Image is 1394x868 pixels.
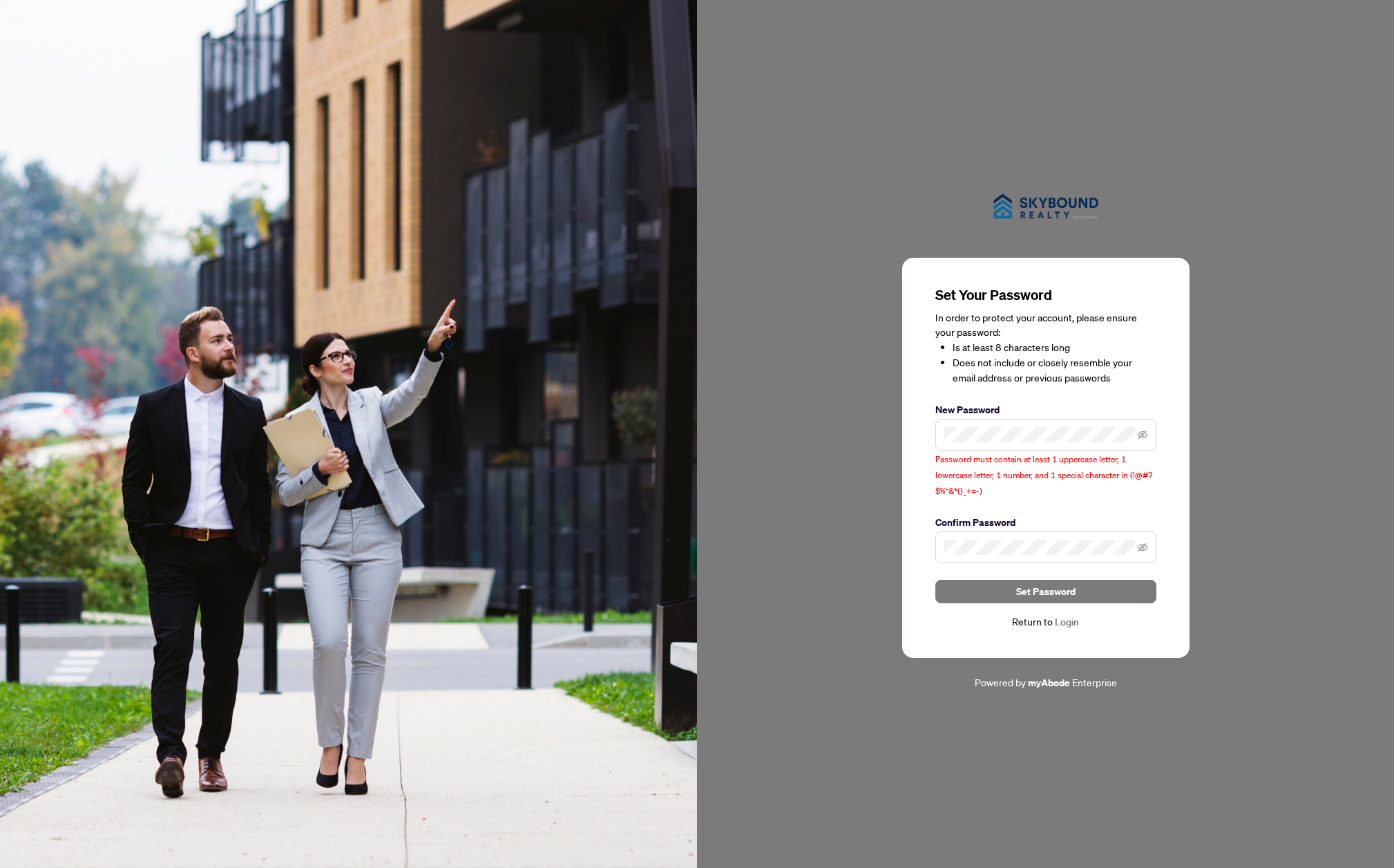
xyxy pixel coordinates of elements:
[935,614,1156,630] div: Return to
[935,310,1156,386] div: In order to protect your account, please ensure your password:
[935,515,1156,530] label: Confirm Password
[1072,676,1117,688] span: Enterprise
[977,178,1115,235] img: ma-logo
[1138,542,1147,552] span: eye-invisible
[953,355,1156,386] li: Does not include or closely resemble your email address or previous passwords
[1028,675,1070,690] a: myAbode
[935,285,1156,305] h3: Set Your Password
[1055,616,1079,628] a: Login
[935,580,1156,603] button: Set Password
[953,340,1156,355] li: Is at least 8 characters long
[935,402,1156,417] label: New Password
[975,676,1026,688] span: Powered by
[935,454,1152,496] span: Password must contain at least 1 uppercase letter, 1 lowercase letter, 1 number, and 1 special ch...
[1138,430,1147,440] span: eye-invisible
[1016,581,1076,603] span: Set Password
